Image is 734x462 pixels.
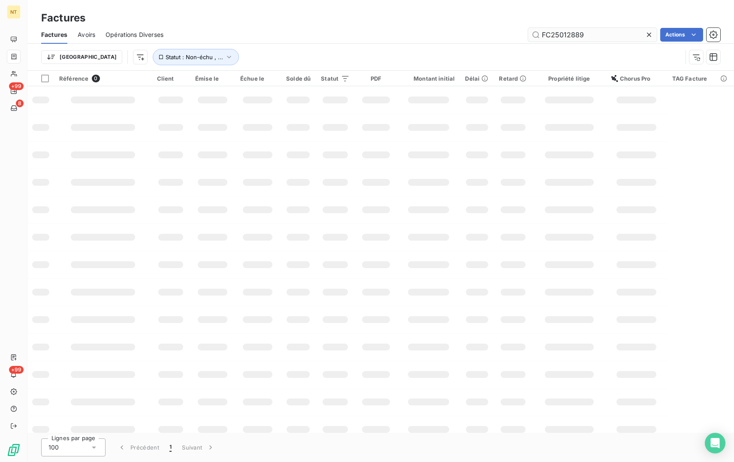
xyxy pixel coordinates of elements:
[153,49,239,65] button: Statut : Non-échu , ...
[611,75,662,82] div: Chorus Pro
[9,82,24,90] span: +99
[59,75,88,82] span: Référence
[157,75,185,82] div: Client
[499,75,527,82] div: Retard
[402,75,455,82] div: Montant initial
[240,75,275,82] div: Échue le
[660,28,703,42] button: Actions
[538,75,601,82] div: Propriété litige
[528,28,657,42] input: Rechercher
[360,75,392,82] div: PDF
[41,50,122,64] button: [GEOGRAPHIC_DATA]
[672,75,729,82] div: TAG Facture
[16,100,24,107] span: 8
[166,54,223,60] span: Statut : Non-échu , ...
[164,438,177,456] button: 1
[286,75,311,82] div: Solde dû
[41,30,67,39] span: Factures
[465,75,489,82] div: Délai
[169,443,172,452] span: 1
[321,75,349,82] div: Statut
[112,438,164,456] button: Précédent
[7,5,21,19] div: NT
[92,75,100,82] span: 0
[177,438,220,456] button: Suivant
[705,433,725,453] div: Open Intercom Messenger
[7,443,21,457] img: Logo LeanPay
[78,30,95,39] span: Avoirs
[9,366,24,374] span: +99
[48,443,59,452] span: 100
[195,75,230,82] div: Émise le
[106,30,163,39] span: Opérations Diverses
[41,10,85,26] h3: Factures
